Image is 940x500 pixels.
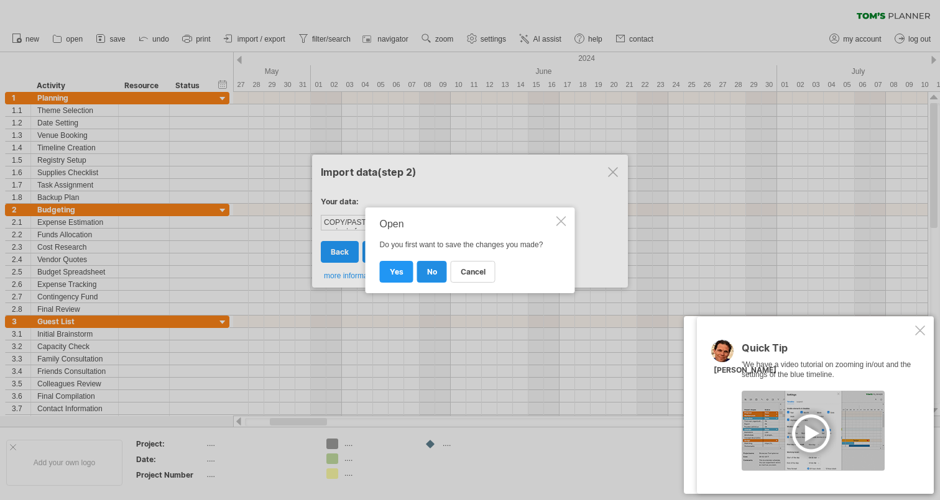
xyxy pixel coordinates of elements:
div: 'We have a video tutorial on zooming in/out and the settings of the blue timeline. [742,343,913,471]
a: cancel [451,261,495,283]
div: [PERSON_NAME] [714,365,776,376]
span: yes [390,267,403,276]
div: Quick Tip [742,343,913,360]
span: no [427,267,437,276]
div: Open [380,219,554,230]
span: cancel [461,267,486,276]
a: yes [380,261,413,283]
div: Do you first want to save the changes you made? [380,219,554,282]
a: no [417,261,447,283]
